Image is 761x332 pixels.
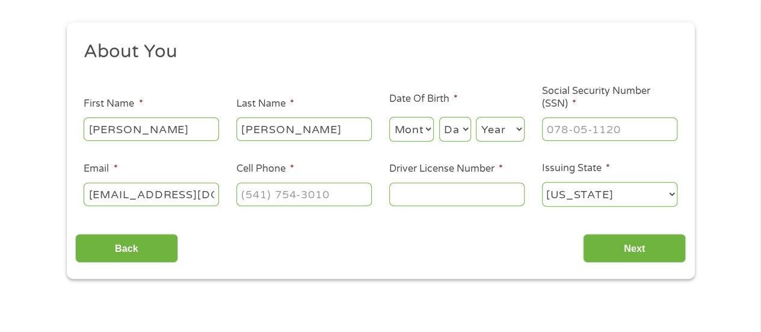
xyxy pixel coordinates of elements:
label: Email [84,163,117,175]
label: Cell Phone [236,163,294,175]
label: Date Of Birth [389,93,458,105]
label: Social Security Number (SSN) [542,85,677,110]
input: (541) 754-3010 [236,183,372,205]
label: First Name [84,98,143,110]
input: Next [583,234,686,263]
input: Smith [236,117,372,140]
input: 078-05-1120 [542,117,677,140]
label: Last Name [236,98,294,110]
input: john@gmail.com [84,183,219,205]
label: Driver License Number [389,163,503,175]
h2: About You [84,40,668,64]
input: Back [75,234,178,263]
input: John [84,117,219,140]
label: Issuing State [542,162,610,175]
